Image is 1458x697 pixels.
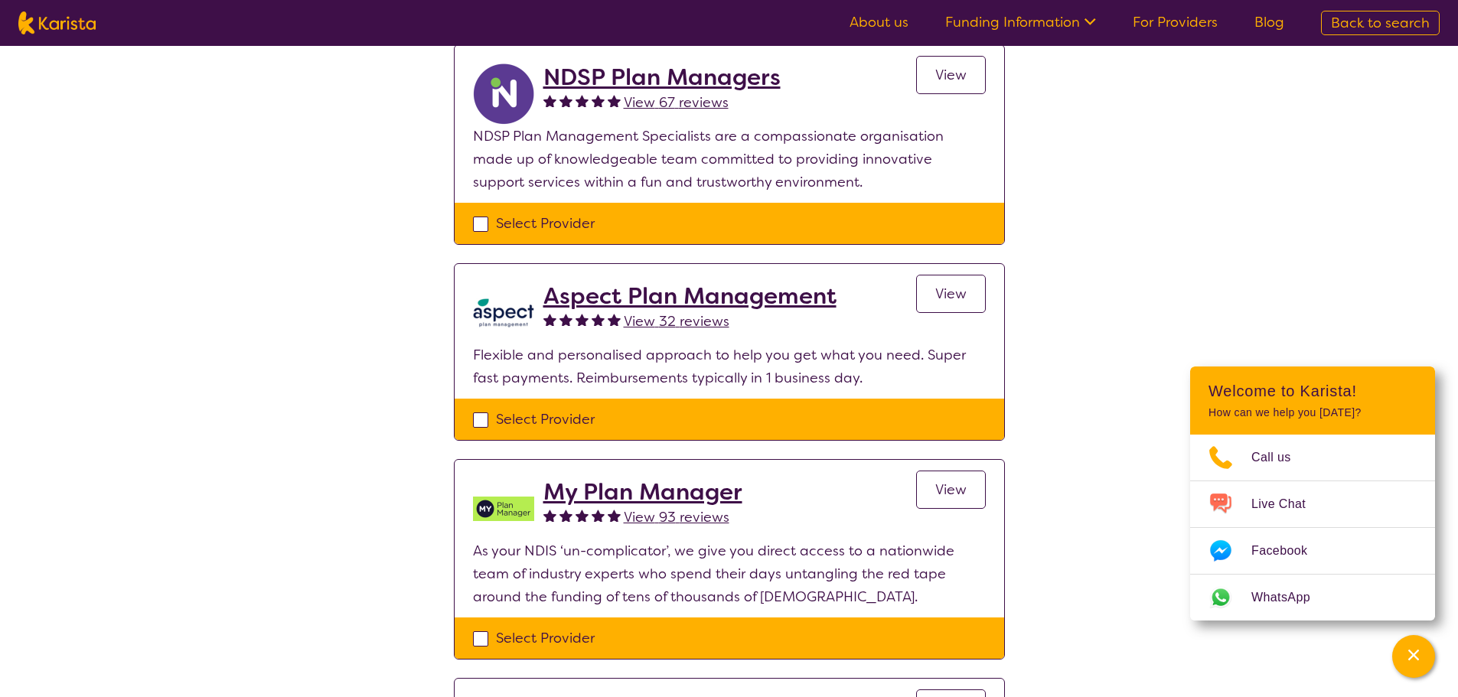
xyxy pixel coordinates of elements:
[543,509,556,522] img: fullstar
[1208,406,1417,419] p: How can we help you [DATE]?
[1208,382,1417,400] h2: Welcome to Karista!
[18,11,96,34] img: Karista logo
[608,509,621,522] img: fullstar
[473,125,986,194] p: NDSP Plan Management Specialists are a compassionate organisation made up of knowledgeable team c...
[1190,575,1435,620] a: Web link opens in a new tab.
[935,66,967,84] span: View
[1133,13,1218,31] a: For Providers
[543,282,837,310] a: Aspect Plan Management
[624,312,729,331] span: View 32 reviews
[543,64,781,91] a: NDSP Plan Managers
[1251,446,1310,469] span: Call us
[624,506,729,529] a: View 93 reviews
[624,310,729,333] a: View 32 reviews
[935,480,967,499] span: View
[473,539,986,608] p: As your NDIS ‘un-complicator’, we give you direct access to a nationwide team of industry experts...
[576,509,589,522] img: fullstar
[1331,14,1430,32] span: Back to search
[1392,635,1435,678] button: Channel Menu
[473,282,534,344] img: lkb8hqptqmnl8bp1urdw.png
[945,13,1096,31] a: Funding Information
[473,64,534,125] img: ryxpuxvt8mh1enfatjpo.png
[1321,11,1440,35] a: Back to search
[1190,435,1435,620] ul: Choose channel
[916,471,986,509] a: View
[559,509,572,522] img: fullstar
[624,91,729,114] a: View 67 reviews
[543,313,556,326] img: fullstar
[850,13,908,31] a: About us
[1190,366,1435,620] div: Channel Menu
[592,509,605,522] img: fullstar
[543,94,556,107] img: fullstar
[473,478,534,539] img: v05irhjwnjh28ktdyyfd.png
[473,344,986,389] p: Flexible and personalised approach to help you get what you need. Super fast payments. Reimbursem...
[559,94,572,107] img: fullstar
[916,275,986,313] a: View
[608,313,621,326] img: fullstar
[559,313,572,326] img: fullstar
[1251,493,1324,516] span: Live Chat
[624,508,729,526] span: View 93 reviews
[1251,539,1326,562] span: Facebook
[608,94,621,107] img: fullstar
[543,478,742,506] a: My Plan Manager
[916,56,986,94] a: View
[592,94,605,107] img: fullstar
[592,313,605,326] img: fullstar
[935,285,967,303] span: View
[1251,586,1329,609] span: WhatsApp
[624,93,729,112] span: View 67 reviews
[1254,13,1284,31] a: Blog
[576,94,589,107] img: fullstar
[576,313,589,326] img: fullstar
